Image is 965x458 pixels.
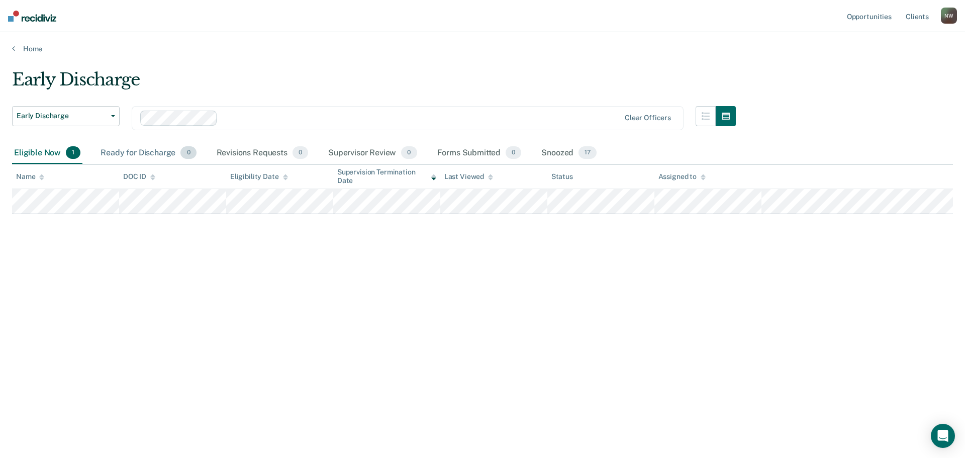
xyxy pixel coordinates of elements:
[931,424,955,448] div: Open Intercom Messenger
[578,146,597,159] span: 17
[12,106,120,126] button: Early Discharge
[8,11,56,22] img: Recidiviz
[326,142,419,164] div: Supervisor Review0
[941,8,957,24] div: N W
[551,172,573,181] div: Status
[658,172,706,181] div: Assigned to
[539,142,599,164] div: Snoozed17
[215,142,310,164] div: Revisions Requests0
[625,114,671,122] div: Clear officers
[401,146,417,159] span: 0
[444,172,493,181] div: Last Viewed
[180,146,196,159] span: 0
[941,8,957,24] button: NW
[12,142,82,164] div: Eligible Now1
[12,44,953,53] a: Home
[66,146,80,159] span: 1
[12,69,736,98] div: Early Discharge
[99,142,198,164] div: Ready for Discharge0
[337,168,436,185] div: Supervision Termination Date
[293,146,308,159] span: 0
[17,112,107,120] span: Early Discharge
[16,172,44,181] div: Name
[123,172,155,181] div: DOC ID
[230,172,288,181] div: Eligibility Date
[506,146,521,159] span: 0
[435,142,524,164] div: Forms Submitted0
